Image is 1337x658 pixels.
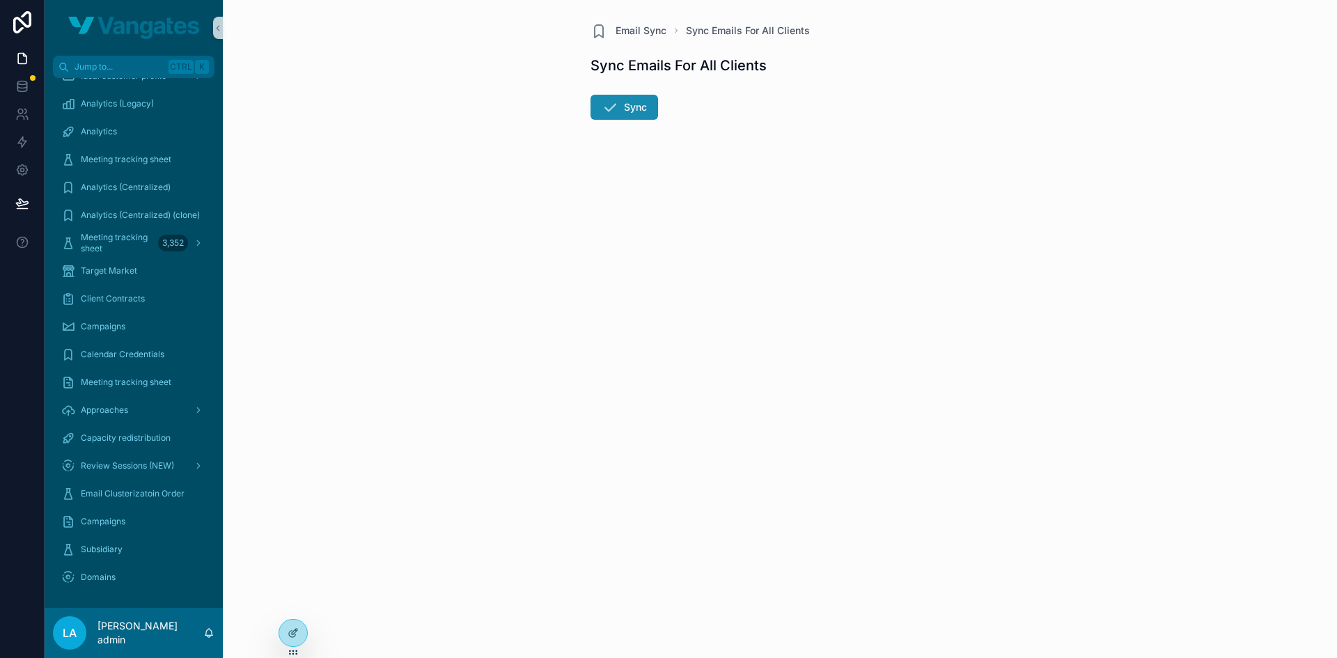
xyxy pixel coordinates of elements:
a: Review Sessions (NEW) [53,453,214,478]
a: Email Clusterizatoin Order [53,481,214,506]
span: Email Sync [616,24,666,38]
span: Target Market [81,265,137,276]
span: Meeting tracking sheet [81,232,153,254]
span: Subsidiary [81,544,123,555]
span: K [196,61,208,72]
a: Domains [53,565,214,590]
span: Approaches [81,405,128,416]
a: Analytics (Legacy) [53,91,214,116]
span: Campaigns [81,321,125,332]
span: Calendar Credentials [81,349,164,360]
a: Campaigns [53,314,214,339]
a: Campaigns [53,509,214,534]
button: Sync [591,95,658,120]
span: Domains [81,572,116,583]
a: Meeting tracking sheet [53,147,214,172]
a: Subsidiary [53,537,214,562]
a: Calendar Credentials [53,342,214,367]
p: [PERSON_NAME] admin [97,619,203,647]
span: Capacity redistribution [81,432,171,444]
span: Analytics (Legacy) [81,98,154,109]
a: Sync Emails For All Clients [686,24,810,38]
div: 3,352 [158,235,188,251]
span: Client Contracts [81,293,145,304]
span: Meeting tracking sheet [81,377,171,388]
span: Analytics (Centralized) [81,182,171,193]
span: Campaigns [81,516,125,527]
h1: Sync Emails For All Clients [591,56,767,75]
span: Email Clusterizatoin Order [81,488,185,499]
span: Analytics (Centralized) (clone) [81,210,200,221]
a: Client Contracts [53,286,214,311]
span: Analytics [81,126,117,137]
span: la [63,625,77,641]
a: Target Market [53,258,214,283]
span: Review Sessions (NEW) [81,460,174,471]
a: Capacity redistribution [53,425,214,451]
a: Analytics [53,119,214,144]
a: Analytics (Centralized) (clone) [53,203,214,228]
a: Analytics (Centralized) [53,175,214,200]
img: App logo [68,17,199,39]
a: Email Sync [591,22,666,39]
span: Ctrl [169,60,194,74]
a: Approaches [53,398,214,423]
span: Jump to... [75,61,163,72]
a: Meeting tracking sheet3,352 [53,230,214,256]
a: Meeting tracking sheet [53,370,214,395]
div: scrollable content [45,78,223,608]
span: Meeting tracking sheet [81,154,171,165]
button: Jump to...CtrlK [53,56,214,78]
